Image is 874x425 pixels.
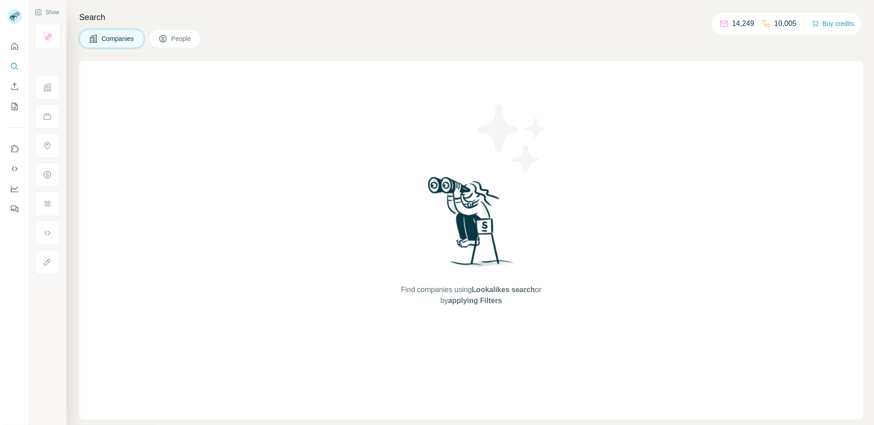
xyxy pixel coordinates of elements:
[471,97,553,179] img: Surfe Illustration - Stars
[7,141,22,157] button: Use Surfe on LinkedIn
[7,38,22,55] button: Quick start
[7,98,22,115] button: My lists
[472,286,535,293] span: Lookalikes search
[424,174,518,276] img: Surfe Illustration - Woman searching with binoculars
[7,201,22,217] button: Feedback
[7,161,22,177] button: Use Surfe API
[774,18,797,29] p: 10,005
[171,34,192,43] span: People
[7,181,22,197] button: Dashboard
[448,297,502,304] span: applying Filters
[812,17,854,30] button: Buy credits
[28,5,66,19] button: Show
[102,34,135,43] span: Companies
[732,18,754,29] p: 14,249
[398,284,544,306] span: Find companies using or by
[7,58,22,75] button: Search
[79,11,863,24] h4: Search
[7,78,22,95] button: Enrich CSV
